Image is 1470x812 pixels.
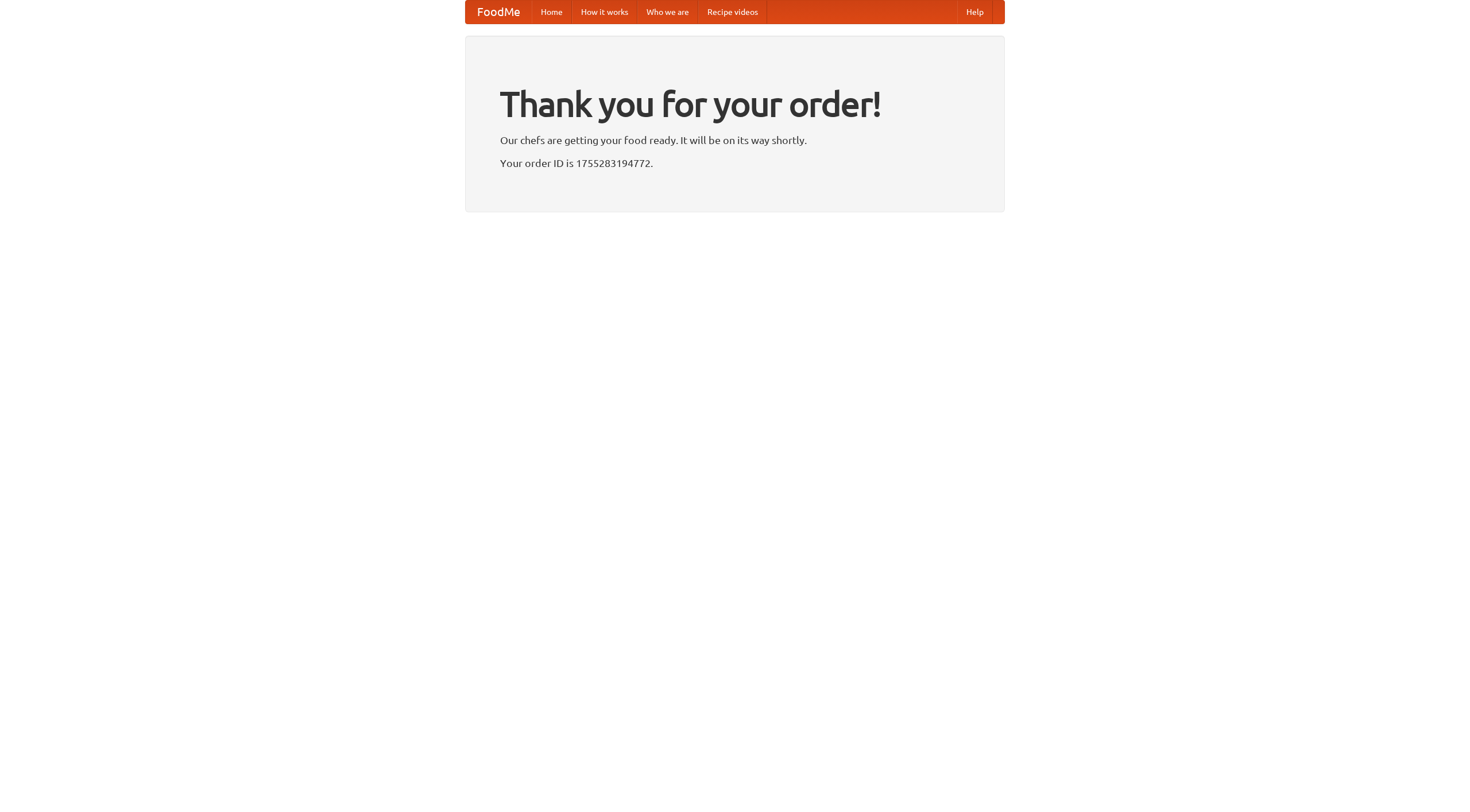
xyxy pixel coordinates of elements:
a: Home [532,1,572,24]
a: Who we are [637,1,698,24]
p: Your order ID is 1755283194772. [500,154,970,172]
a: How it works [572,1,637,24]
a: FoodMe [466,1,532,24]
a: Help [957,1,993,24]
a: Recipe videos [698,1,767,24]
h1: Thank you for your order! [500,76,970,131]
p: Our chefs are getting your food ready. It will be on its way shortly. [500,131,970,149]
